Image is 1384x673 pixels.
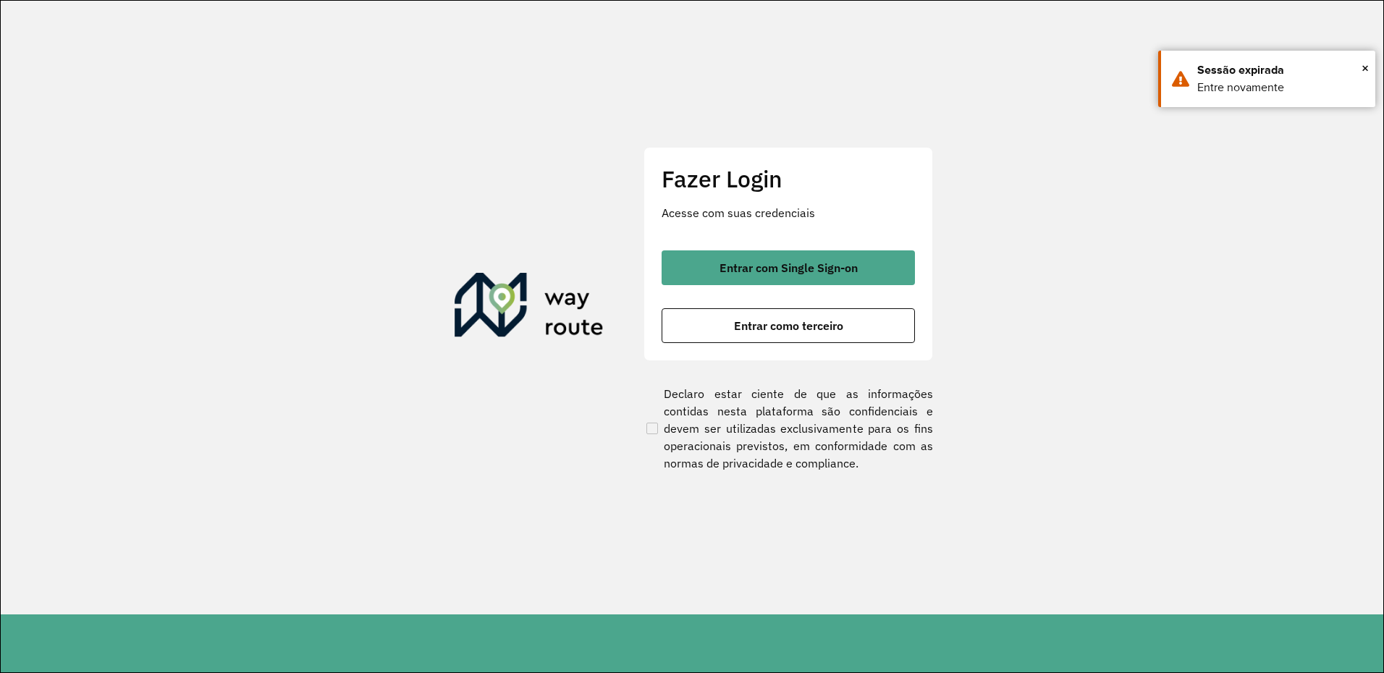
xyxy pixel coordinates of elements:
[1197,62,1364,79] div: Sessão expirada
[662,308,915,343] button: button
[1197,79,1364,96] div: Entre novamente
[455,273,604,342] img: Roteirizador AmbevTech
[662,165,915,192] h2: Fazer Login
[662,250,915,285] button: button
[644,385,933,472] label: Declaro estar ciente de que as informações contidas nesta plataforma são confidenciais e devem se...
[1362,57,1369,79] span: ×
[1362,57,1369,79] button: Close
[720,262,858,274] span: Entrar com Single Sign-on
[734,320,843,331] span: Entrar como terceiro
[662,204,915,221] p: Acesse com suas credenciais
